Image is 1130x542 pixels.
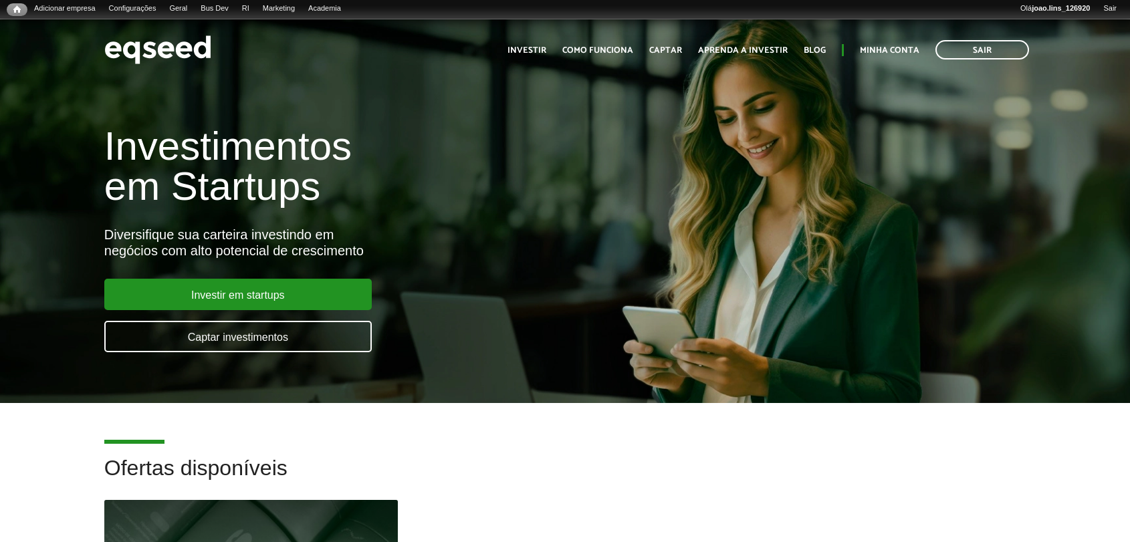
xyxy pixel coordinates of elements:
[104,126,649,207] h1: Investimentos em Startups
[7,3,27,16] a: Início
[104,279,372,310] a: Investir em startups
[102,3,163,14] a: Configurações
[1014,3,1097,14] a: Olájoao.lins_126920
[27,3,102,14] a: Adicionar empresa
[104,321,372,352] a: Captar investimentos
[698,46,788,55] a: Aprenda a investir
[302,3,348,14] a: Academia
[162,3,194,14] a: Geral
[804,46,826,55] a: Blog
[1032,4,1090,12] strong: joao.lins_126920
[507,46,546,55] a: Investir
[235,3,256,14] a: RI
[13,5,21,14] span: Início
[104,227,649,259] div: Diversifique sua carteira investindo em negócios com alto potencial de crescimento
[935,40,1029,59] a: Sair
[256,3,302,14] a: Marketing
[194,3,235,14] a: Bus Dev
[104,456,1026,500] h2: Ofertas disponíveis
[562,46,633,55] a: Como funciona
[860,46,919,55] a: Minha conta
[649,46,682,55] a: Captar
[1097,3,1123,14] a: Sair
[104,32,211,67] img: EqSeed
